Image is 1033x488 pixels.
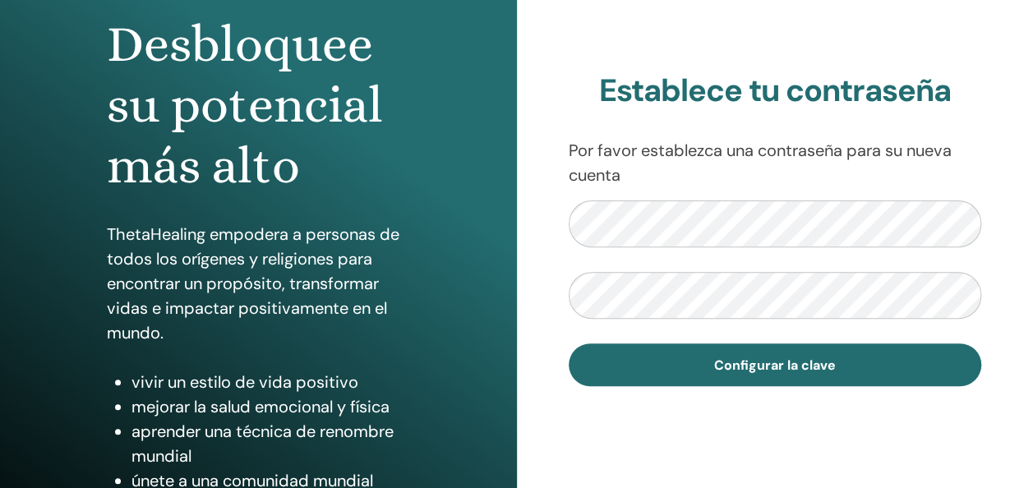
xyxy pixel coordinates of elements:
[131,419,410,468] li: aprender una técnica de renombre mundial
[107,222,410,345] p: ThetaHealing empodera a personas de todos los orígenes y religiones para encontrar un propósito, ...
[569,138,982,187] p: Por favor establezca una contraseña para su nueva cuenta
[569,72,982,110] h2: Establece tu contraseña
[569,343,982,386] button: Configurar la clave
[131,370,410,394] li: vivir un estilo de vida positivo
[107,14,410,197] h1: Desbloquee su potencial más alto
[131,394,410,419] li: mejorar la salud emocional y física
[714,357,836,374] span: Configurar la clave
